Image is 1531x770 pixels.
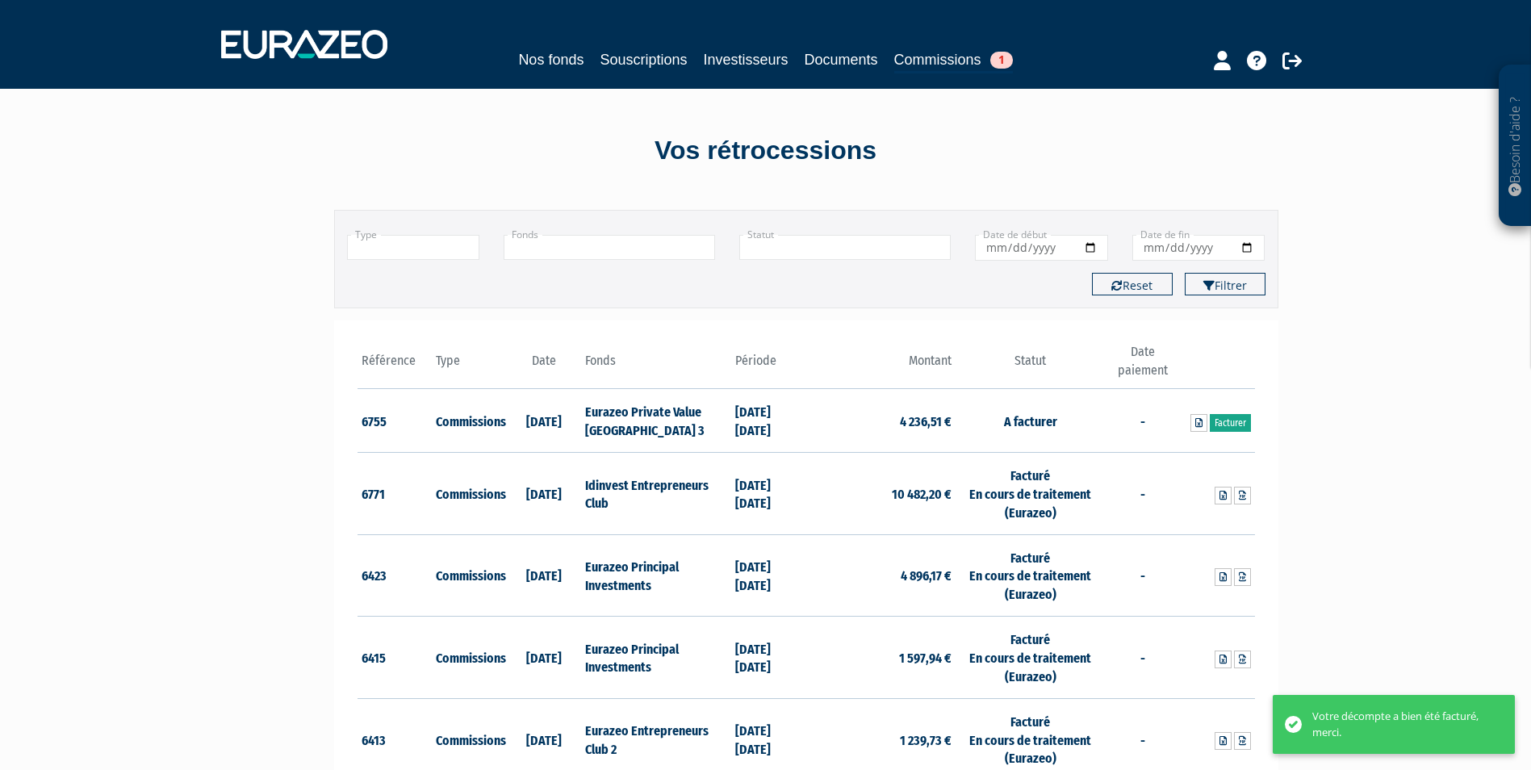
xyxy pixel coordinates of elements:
[1506,73,1525,219] p: Besoin d'aide ?
[731,453,806,535] td: [DATE] [DATE]
[1092,273,1173,295] button: Reset
[1185,273,1265,295] button: Filtrer
[432,534,507,617] td: Commissions
[805,48,878,71] a: Documents
[581,534,730,617] td: Eurazeo Principal Investments
[894,48,1013,73] a: Commissions1
[703,48,788,71] a: Investisseurs
[956,389,1105,453] td: A facturer
[221,30,387,59] img: 1732889491-logotype_eurazeo_blanc_rvb.png
[600,48,687,71] a: Souscriptions
[518,48,584,71] a: Nos fonds
[1210,414,1251,432] a: Facturer
[507,534,582,617] td: [DATE]
[581,343,730,389] th: Fonds
[956,534,1105,617] td: Facturé En cours de traitement (Eurazeo)
[432,453,507,535] td: Commissions
[306,132,1226,169] div: Vos rétrocessions
[1105,343,1180,389] th: Date paiement
[806,617,956,699] td: 1 597,94 €
[990,52,1013,69] span: 1
[432,389,507,453] td: Commissions
[507,343,582,389] th: Date
[432,617,507,699] td: Commissions
[1105,453,1180,535] td: -
[358,453,433,535] td: 6771
[581,453,730,535] td: Idinvest Entrepreneurs Club
[956,343,1105,389] th: Statut
[956,617,1105,699] td: Facturé En cours de traitement (Eurazeo)
[806,534,956,617] td: 4 896,17 €
[806,389,956,453] td: 4 236,51 €
[806,453,956,535] td: 10 482,20 €
[507,453,582,535] td: [DATE]
[731,617,806,699] td: [DATE] [DATE]
[358,617,433,699] td: 6415
[358,534,433,617] td: 6423
[507,389,582,453] td: [DATE]
[358,343,433,389] th: Référence
[731,343,806,389] th: Période
[1105,534,1180,617] td: -
[956,453,1105,535] td: Facturé En cours de traitement (Eurazeo)
[731,534,806,617] td: [DATE] [DATE]
[1105,389,1180,453] td: -
[432,343,507,389] th: Type
[1312,709,1491,740] div: Votre décompte a bien été facturé, merci.
[581,389,730,453] td: Eurazeo Private Value [GEOGRAPHIC_DATA] 3
[1105,617,1180,699] td: -
[358,389,433,453] td: 6755
[731,389,806,453] td: [DATE] [DATE]
[507,617,582,699] td: [DATE]
[581,617,730,699] td: Eurazeo Principal Investments
[806,343,956,389] th: Montant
